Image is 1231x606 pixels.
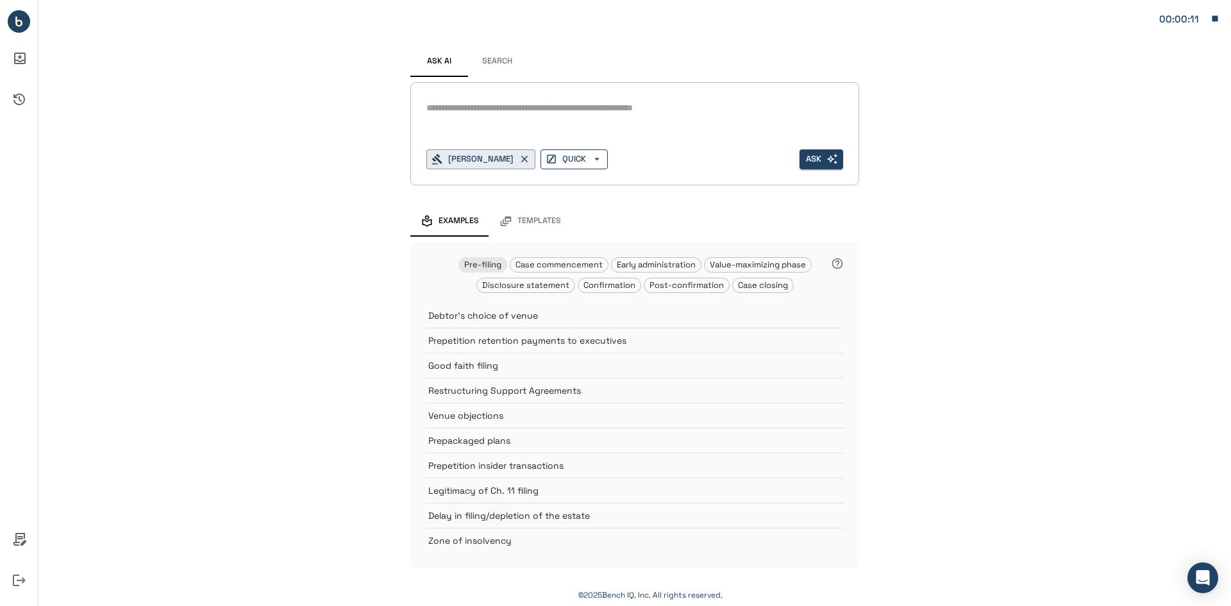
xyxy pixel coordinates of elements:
[578,280,641,290] span: Confirmation
[428,334,812,347] p: Prepetition retention payments to executives
[611,257,701,273] div: Early administration
[705,259,811,270] span: Value-maximizing phase
[800,149,843,169] span: Enter search text
[428,509,812,522] p: Delay in filing/depletion of the estate
[428,534,812,547] p: Zone of insolvency
[510,257,608,273] div: Case commencement
[540,149,608,169] button: QUICK
[800,149,843,169] button: Ask
[428,484,812,497] p: Legitimacy of Ch. 11 filing
[428,359,812,372] p: Good faith filing
[476,278,575,293] div: Disclosure statement
[578,278,641,293] div: Confirmation
[439,216,479,226] span: Examples
[477,280,574,290] span: Disclosure statement
[1159,11,1204,28] div: Matter: 448869.000002
[426,428,844,453] div: Prepackaged plans
[732,278,794,293] div: Case closing
[428,434,812,447] p: Prepackaged plans
[1187,562,1218,593] div: Open Intercom Messenger
[428,309,812,322] p: Debtor's choice of venue
[612,259,701,270] span: Early administration
[468,46,526,77] button: Search
[704,257,812,273] div: Value-maximizing phase
[427,56,451,67] span: Ask AI
[733,280,793,290] span: Case closing
[426,528,844,553] div: Zone of insolvency
[428,459,812,472] p: Prepetition insider transactions
[517,216,561,226] span: Templates
[426,478,844,503] div: Legitimacy of Ch. 11 filing
[426,303,844,328] div: Debtor's choice of venue
[426,328,844,353] div: Prepetition retention payments to executives
[428,409,812,422] p: Venue objections
[426,403,844,428] div: Venue objections
[428,384,812,397] p: Restructuring Support Agreements
[410,206,859,237] div: examples and templates tabs
[1153,5,1226,32] button: Matter: 448869.000002
[644,278,730,293] div: Post-confirmation
[426,378,844,403] div: Restructuring Support Agreements
[426,353,844,378] div: Good faith filing
[644,280,729,290] span: Post-confirmation
[510,259,608,270] span: Case commencement
[426,503,844,528] div: Delay in filing/depletion of the estate
[458,257,507,273] div: Pre-filing
[459,259,507,270] span: Pre-filing
[426,149,535,169] button: [PERSON_NAME]
[426,453,844,478] div: Prepetition insider transactions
